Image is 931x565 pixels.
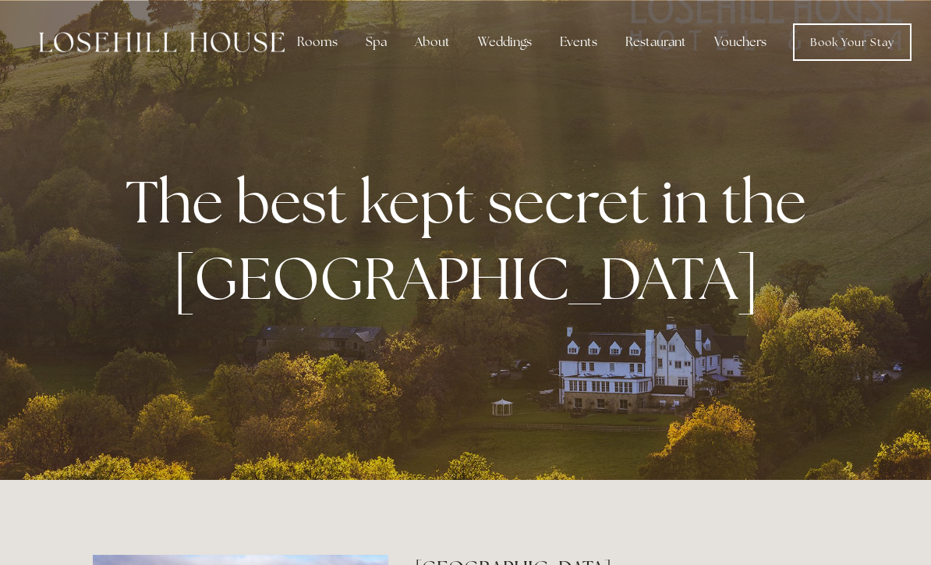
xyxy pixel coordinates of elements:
[547,27,610,58] div: Events
[353,27,399,58] div: Spa
[613,27,699,58] div: Restaurant
[126,163,819,316] strong: The best kept secret in the [GEOGRAPHIC_DATA]
[39,32,285,52] img: Losehill House
[402,27,462,58] div: About
[702,27,779,58] a: Vouchers
[465,27,544,58] div: Weddings
[285,27,350,58] div: Rooms
[793,23,912,61] a: Book Your Stay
